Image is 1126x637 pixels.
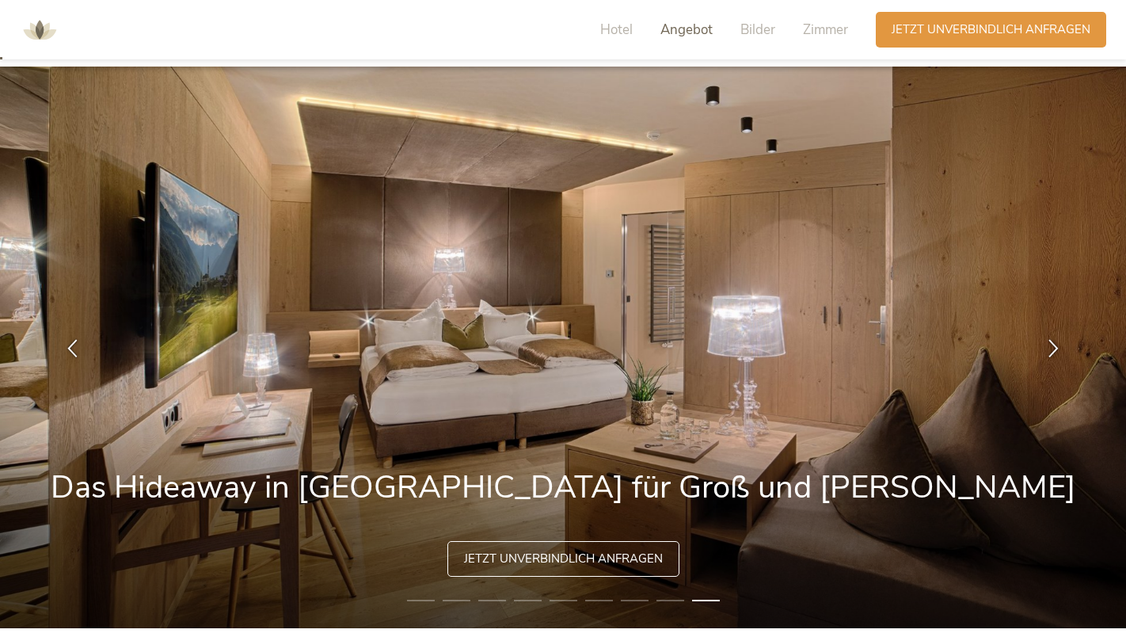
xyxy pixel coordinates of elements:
[464,551,663,567] span: Jetzt unverbindlich anfragen
[892,21,1090,38] span: Jetzt unverbindlich anfragen
[600,21,633,39] span: Hotel
[803,21,848,39] span: Zimmer
[740,21,775,39] span: Bilder
[16,24,63,35] a: AMONTI & LUNARIS Wellnessresort
[16,6,63,54] img: AMONTI & LUNARIS Wellnessresort
[660,21,713,39] span: Angebot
